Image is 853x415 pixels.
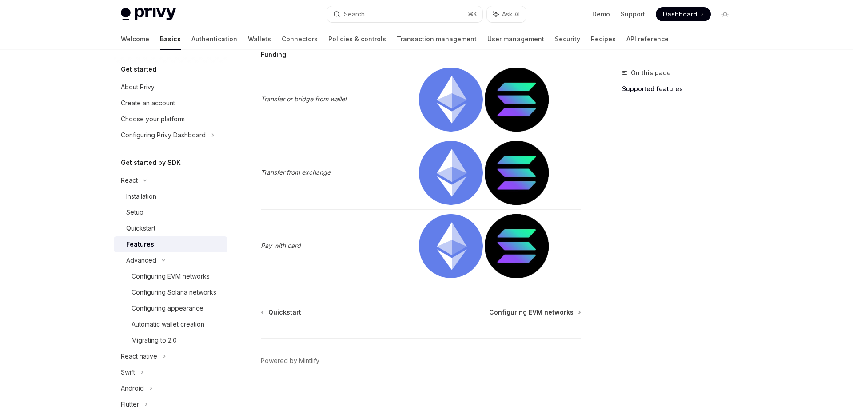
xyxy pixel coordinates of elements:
a: User management [487,28,544,50]
div: Configuring Solana networks [132,287,216,298]
a: Authentication [191,28,237,50]
a: Recipes [591,28,616,50]
a: Migrating to 2.0 [114,332,227,348]
div: Setup [126,207,143,218]
span: ⌘ K [468,11,477,18]
a: Configuring appearance [114,300,227,316]
span: Configuring EVM networks [489,308,574,317]
a: Welcome [121,28,149,50]
span: Dashboard [663,10,697,19]
a: Policies & controls [328,28,386,50]
img: light logo [121,8,176,20]
em: Transfer from exchange [261,168,331,176]
a: Wallets [248,28,271,50]
a: Features [114,236,227,252]
a: Connectors [282,28,318,50]
a: Supported features [622,82,739,96]
a: Configuring Solana networks [114,284,227,300]
a: About Privy [114,79,227,95]
div: Configuring appearance [132,303,203,314]
div: Advanced [126,255,156,266]
div: Android [121,383,144,394]
a: Security [555,28,580,50]
span: On this page [631,68,671,78]
h5: Get started [121,64,156,75]
span: Quickstart [268,308,301,317]
img: ethereum.png [419,214,483,278]
a: API reference [626,28,669,50]
div: Create an account [121,98,175,108]
a: Setup [114,204,227,220]
img: solana.png [485,214,549,278]
a: Choose your platform [114,111,227,127]
div: Installation [126,191,156,202]
div: Search... [344,9,369,20]
img: solana.png [485,68,549,132]
div: Swift [121,367,135,378]
div: About Privy [121,82,155,92]
div: Configuring EVM networks [132,271,210,282]
a: Configuring EVM networks [114,268,227,284]
div: Migrating to 2.0 [132,335,177,346]
a: Support [621,10,645,19]
a: Quickstart [262,308,301,317]
img: ethereum.png [419,141,483,205]
h5: Get started by SDK [121,157,181,168]
button: Ask AI [487,6,526,22]
a: Demo [592,10,610,19]
a: Automatic wallet creation [114,316,227,332]
div: Configuring Privy Dashboard [121,130,206,140]
span: Ask AI [502,10,520,19]
div: Choose your platform [121,114,185,124]
div: React native [121,351,157,362]
a: Dashboard [656,7,711,21]
div: Features [126,239,154,250]
img: ethereum.png [419,68,483,132]
a: Transaction management [397,28,477,50]
button: Toggle dark mode [718,7,732,21]
button: Search...⌘K [327,6,482,22]
a: Quickstart [114,220,227,236]
a: Configuring EVM networks [489,308,580,317]
em: Pay with card [261,242,301,249]
div: React [121,175,138,186]
a: Basics [160,28,181,50]
strong: Funding [261,51,286,58]
img: solana.png [485,141,549,205]
em: Transfer or bridge from wallet [261,95,347,103]
a: Create an account [114,95,227,111]
div: Quickstart [126,223,155,234]
a: Installation [114,188,227,204]
div: Automatic wallet creation [132,319,204,330]
div: Flutter [121,399,139,410]
a: Powered by Mintlify [261,356,319,365]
